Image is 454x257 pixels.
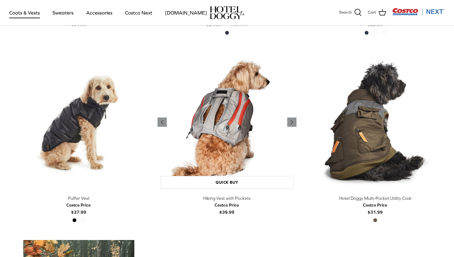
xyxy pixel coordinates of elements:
a: Search [339,9,362,17]
a: Quick buy [161,176,293,189]
a: Previous [158,118,167,127]
span: Cart [368,9,376,16]
a: Coats & Vests [4,2,45,23]
a: Hotel Doggy Multi-Pocket Utility Coat Costco Price$31.99 [306,195,445,216]
a: hoteldoggy.com hoteldoggycom [210,6,244,19]
img: hoteldoggycom [210,6,244,19]
a: Cart [368,9,386,17]
div: Hotel Doggy Multi-Pocket Utility Coat [306,195,445,202]
div: Costco Price [215,202,239,208]
span: Search [339,9,352,16]
a: Sweaters [47,2,79,23]
div: Puffer Vest [9,195,148,202]
a: Previous [287,118,296,127]
b: $39.99 [215,202,239,214]
a: Costco Next [120,2,158,23]
b: $37.99 [66,202,91,214]
a: Hiking Vest with Pockets Costco Price$39.99 [158,195,296,216]
a: Hotel Doggy Multi-Pocket Utility Coat [306,53,445,192]
b: $31.99 [363,202,387,214]
div: Hiking Vest with Pockets [158,195,296,202]
a: Puffer Vest Costco Price$37.99 [9,195,148,216]
div: Costco Price [363,202,387,208]
img: Costco Next [392,8,445,15]
a: Hiking Vest with Pockets [158,53,296,192]
a: Accessories [81,2,118,23]
a: Puffer Vest [9,53,148,192]
a: Visit Costco Next [392,12,445,16]
a: [DOMAIN_NAME] [159,2,212,23]
div: Costco Price [66,202,91,208]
